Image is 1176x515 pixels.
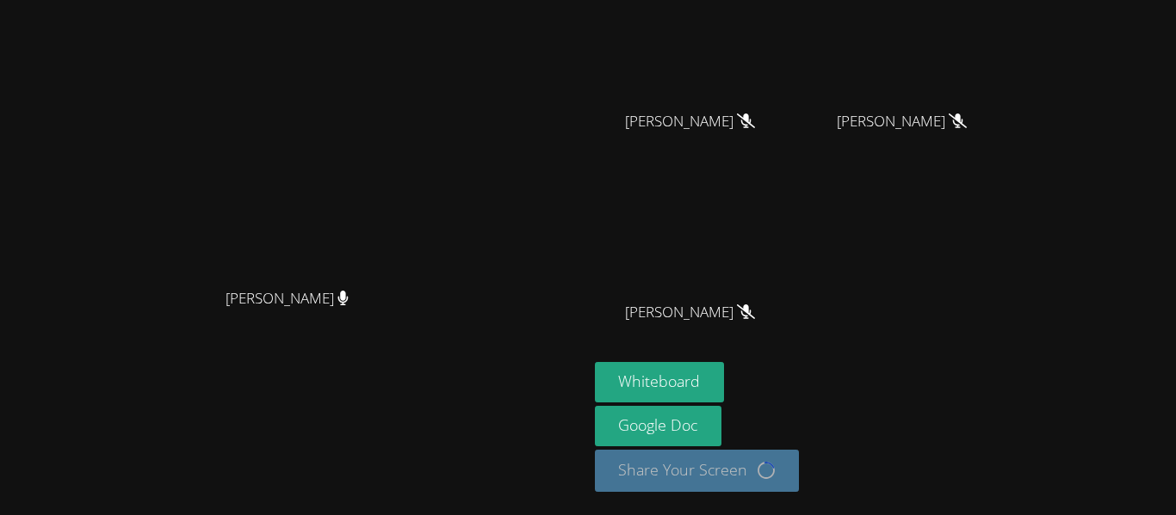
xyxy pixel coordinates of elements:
a: Google Doc [595,406,722,446]
button: Whiteboard [595,362,725,402]
span: [PERSON_NAME] [625,300,755,325]
span: [PERSON_NAME] [226,286,349,311]
button: Share Your Screen [595,450,800,492]
span: [PERSON_NAME] [625,109,755,134]
span: [PERSON_NAME] [837,109,967,134]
